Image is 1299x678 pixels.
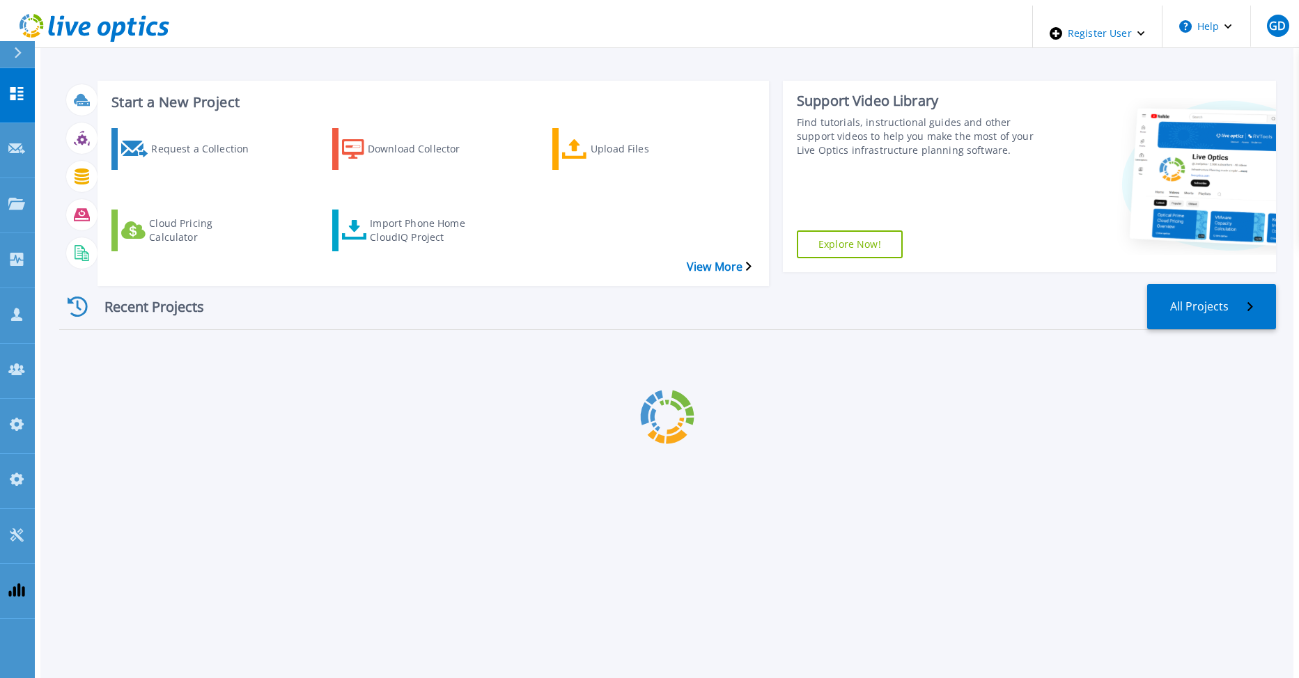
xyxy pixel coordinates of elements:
a: All Projects [1147,284,1276,329]
a: View More [687,260,752,274]
div: Register User [1033,6,1162,61]
h3: Start a New Project [111,95,751,110]
div: Request a Collection [151,132,263,166]
div: Upload Files [591,132,702,166]
a: Request a Collection [111,128,280,170]
button: Help [1162,6,1250,47]
div: Download Collector [368,132,479,166]
div: Recent Projects [59,290,226,324]
a: Download Collector [332,128,501,170]
div: Support Video Library [797,92,1048,110]
div: Import Phone Home CloudIQ Project [370,213,481,248]
a: Cloud Pricing Calculator [111,210,280,251]
a: Explore Now! [797,230,903,258]
span: GD [1269,20,1286,31]
a: Upload Files [552,128,721,170]
div: Find tutorials, instructional guides and other support videos to help you make the most of your L... [797,116,1048,157]
div: Cloud Pricing Calculator [149,213,260,248]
